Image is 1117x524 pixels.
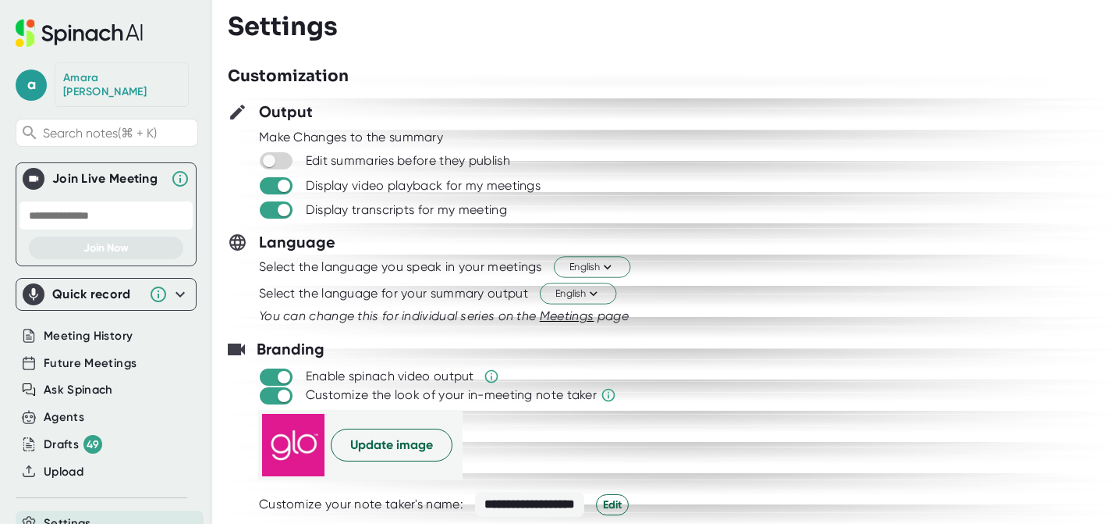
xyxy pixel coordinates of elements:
span: Search notes (⌘ + K) [43,126,193,141]
button: Agents [44,408,84,426]
div: Customize your note taker's name: [259,497,463,512]
h3: Language [259,230,335,254]
div: Enable spinach video output [306,369,474,384]
div: Edit summaries before they publish [306,153,510,169]
button: Edit [596,494,629,515]
button: Meetings [540,307,594,326]
div: Customize the look of your in-meeting note taker [306,387,597,403]
div: Select the language for your summary output [259,286,528,301]
img: Join Live Meeting [26,171,41,187]
div: Quick record [23,279,190,310]
div: Quick record [52,287,141,302]
span: English [569,260,615,275]
button: Meeting History [44,327,133,345]
button: English [554,257,630,278]
button: English [540,283,616,305]
span: English [555,287,601,301]
button: Ask Spinach [44,381,113,399]
h3: Branding [257,337,324,361]
div: Join Live Meeting [52,171,163,187]
h3: Settings [228,12,338,41]
span: Edit [603,497,622,513]
button: Future Meetings [44,355,137,373]
h3: Output [259,100,313,123]
div: Select the language you speak in your meetings [259,259,542,275]
div: Join Live MeetingJoin Live Meeting [23,163,190,194]
img: picture [262,414,324,476]
h3: Customization [228,65,349,88]
i: You can change this for individual series on the page [259,308,629,323]
div: Make Changes to the summary [259,130,1117,145]
div: Amara Omoregie [63,71,180,98]
span: Join Now [83,241,129,255]
button: Update image [331,429,452,462]
button: Drafts 49 [44,435,102,454]
span: Update image [350,436,433,454]
span: Meetings [540,308,594,323]
span: a [16,70,47,101]
button: Join Now [29,237,183,259]
div: 49 [83,435,102,454]
button: Upload [44,463,83,481]
div: Drafts [44,435,102,454]
div: Display video playback for my meetings [306,178,541,194]
div: Display transcripts for my meeting [306,202,507,218]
